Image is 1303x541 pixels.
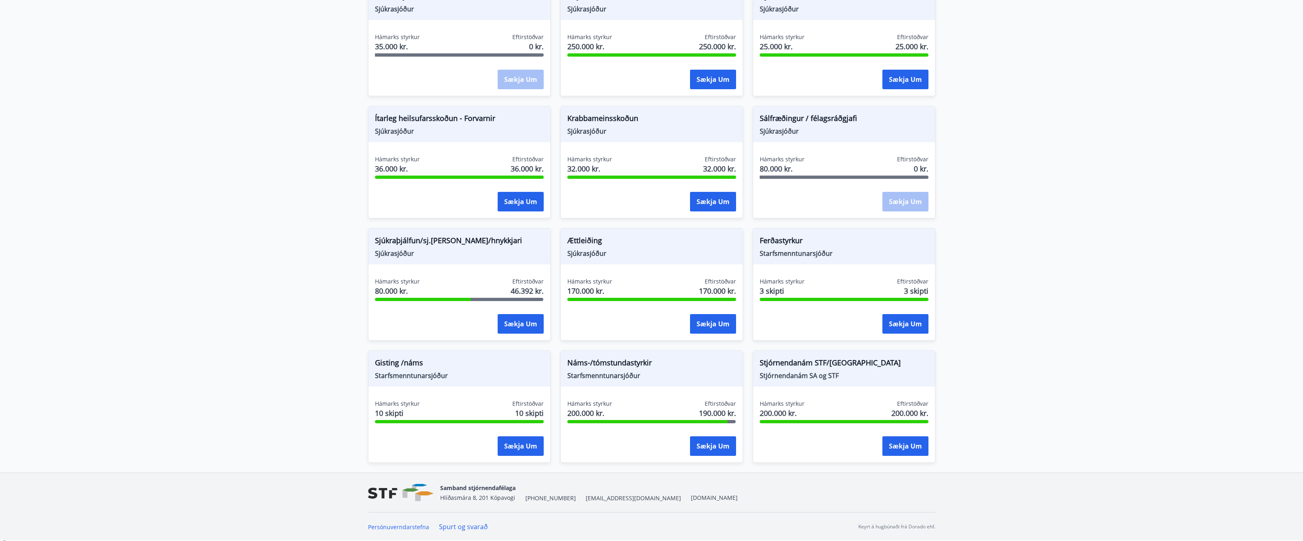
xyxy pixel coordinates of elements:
[760,41,805,52] span: 25.000 kr.
[705,277,736,286] span: Eftirstöðvar
[567,357,736,371] span: Náms-/tómstundastyrkir
[567,155,612,163] span: Hámarks styrkur
[440,494,515,501] span: Hlíðasmára 8, 201 Kópavogi
[567,408,612,418] span: 200.000 kr.
[882,70,928,89] button: Sækja um
[375,249,544,258] span: Sjúkrasjóður
[567,371,736,380] span: Starfsmenntunarsjóður
[375,400,420,408] span: Hámarks styrkur
[498,192,544,211] button: Sækja um
[439,522,488,531] a: Spurt og svarað
[760,235,928,249] span: Ferðastyrkur
[895,41,928,52] span: 25.000 kr.
[567,277,612,286] span: Hámarks styrkur
[567,400,612,408] span: Hámarks styrkur
[375,113,544,127] span: Ítarleg heilsufarsskoðun - Forvarnir
[897,33,928,41] span: Eftirstöðvar
[690,192,736,211] button: Sækja um
[375,33,420,41] span: Hámarks styrkur
[699,408,736,418] span: 190.000 kr.
[567,235,736,249] span: Ættleiðing
[511,163,544,174] span: 36.000 kr.
[512,400,544,408] span: Eftirstöðvar
[512,277,544,286] span: Eftirstöðvar
[512,33,544,41] span: Eftirstöðvar
[760,113,928,127] span: Sálfræðingur / félagsráðgjafi
[375,357,544,371] span: Gisting /náms
[567,113,736,127] span: Krabbameinsskoðun
[375,127,544,136] span: Sjúkrasjóður
[760,277,805,286] span: Hámarks styrkur
[375,235,544,249] span: Sjúkraþjálfun/sj.[PERSON_NAME]/hnykkjari
[760,33,805,41] span: Hámarks styrkur
[529,41,544,52] span: 0 kr.
[760,400,805,408] span: Hámarks styrkur
[368,484,434,501] img: vjCaq2fThgY3EUYqSgpjEiBg6WP39ov69hlhuPVN.png
[368,523,429,531] a: Persónuverndarstefna
[567,286,612,296] span: 170.000 kr.
[586,494,681,502] span: [EMAIL_ADDRESS][DOMAIN_NAME]
[690,436,736,456] button: Sækja um
[699,41,736,52] span: 250.000 kr.
[705,155,736,163] span: Eftirstöðvar
[760,127,928,136] span: Sjúkrasjóður
[897,400,928,408] span: Eftirstöðvar
[882,314,928,334] button: Sækja um
[512,155,544,163] span: Eftirstöðvar
[375,4,544,13] span: Sjúkrasjóður
[914,163,928,174] span: 0 kr.
[882,436,928,456] button: Sækja um
[690,70,736,89] button: Sækja um
[375,286,420,296] span: 80.000 kr.
[858,523,935,530] p: Keyrt á hugbúnaði frá Dorado ehf.
[525,494,576,502] span: [PHONE_NUMBER]
[760,249,928,258] span: Starfsmenntunarsjóður
[760,155,805,163] span: Hámarks styrkur
[705,33,736,41] span: Eftirstöðvar
[567,163,612,174] span: 32.000 kr.
[904,286,928,296] span: 3 skipti
[705,400,736,408] span: Eftirstöðvar
[440,484,516,492] span: Samband stjórnendafélaga
[375,277,420,286] span: Hámarks styrkur
[897,155,928,163] span: Eftirstöðvar
[567,33,612,41] span: Hámarks styrkur
[567,4,736,13] span: Sjúkrasjóður
[567,127,736,136] span: Sjúkrasjóður
[375,371,544,380] span: Starfsmenntunarsjóður
[375,408,420,418] span: 10 skipti
[891,408,928,418] span: 200.000 kr.
[511,286,544,296] span: 46.392 kr.
[691,494,738,501] a: [DOMAIN_NAME]
[567,41,612,52] span: 250.000 kr.
[760,286,805,296] span: 3 skipti
[760,163,805,174] span: 80.000 kr.
[760,4,928,13] span: Sjúkrasjóður
[760,371,928,380] span: Stjórnendanám SA og STF
[375,41,420,52] span: 35.000 kr.
[699,286,736,296] span: 170.000 kr.
[375,155,420,163] span: Hámarks styrkur
[897,277,928,286] span: Eftirstöðvar
[690,314,736,334] button: Sækja um
[375,163,420,174] span: 36.000 kr.
[567,249,736,258] span: Sjúkrasjóður
[703,163,736,174] span: 32.000 kr.
[760,408,805,418] span: 200.000 kr.
[515,408,544,418] span: 10 skipti
[498,436,544,456] button: Sækja um
[498,314,544,334] button: Sækja um
[760,357,928,371] span: Stjórnendanám STF/[GEOGRAPHIC_DATA]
